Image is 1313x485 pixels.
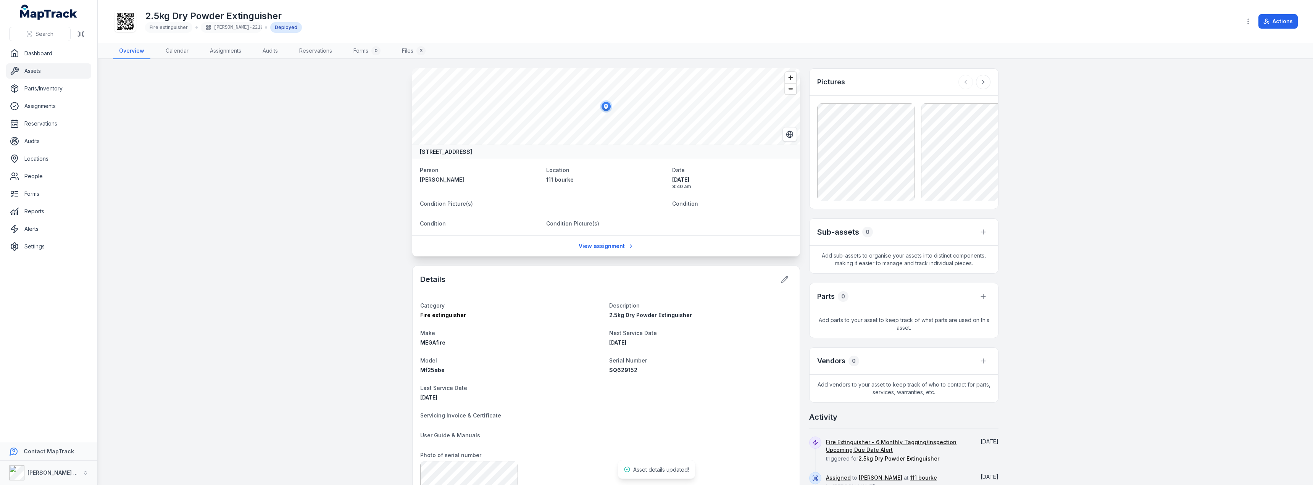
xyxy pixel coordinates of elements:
[672,176,792,190] time: 7/24/2025, 8:40:44 AM
[981,474,998,480] span: [DATE]
[420,432,480,438] span: User Guide & Manuals
[817,227,859,237] h2: Sub-assets
[826,439,969,462] span: triggered for
[371,46,381,55] div: 0
[633,466,689,473] span: Asset details updated!
[6,204,91,219] a: Reports
[546,167,569,173] span: Location
[420,167,439,173] span: Person
[27,469,81,476] strong: [PERSON_NAME] Air
[609,367,637,373] span: SQ629152
[420,302,445,309] span: Category
[420,394,437,401] span: [DATE]
[420,220,446,227] span: Condition
[810,246,998,273] span: Add sub-assets to organise your assets into distinct components, making it easier to manage and t...
[858,455,939,462] span: 2.5kg Dry Powder Extinguisher
[6,239,91,254] a: Settings
[817,291,835,302] h3: Parts
[981,438,998,445] time: 9/30/2025, 10:40:00 AM
[35,30,53,38] span: Search
[420,394,437,401] time: 5/1/2025, 12:00:00 AM
[848,356,859,366] div: 0
[672,184,792,190] span: 8:40 am
[420,412,501,419] span: Servicing Invoice & Certificate
[412,68,800,145] canvas: Map
[838,291,848,302] div: 0
[609,339,626,346] time: 11/1/2025, 12:00:00 AM
[420,452,481,458] span: Photo of serial number
[785,83,796,94] button: Zoom out
[6,116,91,131] a: Reservations
[420,357,437,364] span: Model
[6,81,91,96] a: Parts/Inventory
[981,474,998,480] time: 7/24/2025, 8:40:44 AM
[420,200,473,207] span: Condition Picture(s)
[6,221,91,237] a: Alerts
[420,367,445,373] span: Mf25abe
[420,339,445,346] span: MEGAfire
[20,5,77,20] a: MapTrack
[609,312,692,318] span: 2.5kg Dry Powder Extinguisher
[396,43,432,59] a: Files3
[270,22,302,33] div: Deployed
[810,375,998,402] span: Add vendors to your asset to keep track of who to contact for parts, services, warranties, etc.
[420,274,445,285] h2: Details
[546,176,666,184] a: 111 bourke
[672,167,685,173] span: Date
[810,310,998,338] span: Add parts to your asset to keep track of what parts are used on this asset.
[201,22,262,33] div: [PERSON_NAME]-2219
[6,151,91,166] a: Locations
[609,357,647,364] span: Serial Number
[9,27,71,41] button: Search
[420,312,466,318] span: Fire extinguisher
[672,200,698,207] span: Condition
[826,438,969,454] a: Fire Extinguisher - 6 Monthly Tagging/Inspection Upcoming Due Date Alert
[160,43,195,59] a: Calendar
[609,330,657,336] span: Next Service Date
[6,46,91,61] a: Dashboard
[826,474,851,482] a: Assigned
[809,412,837,422] h2: Activity
[859,474,902,482] a: [PERSON_NAME]
[204,43,247,59] a: Assignments
[817,77,845,87] h3: Pictures
[785,72,796,83] button: Zoom in
[420,330,435,336] span: Make
[672,176,792,184] span: [DATE]
[817,356,845,366] h3: Vendors
[6,98,91,114] a: Assignments
[256,43,284,59] a: Audits
[862,227,873,237] div: 0
[420,385,467,391] span: Last Service Date
[150,24,188,30] span: Fire extinguisher
[574,239,639,253] a: View assignment
[1258,14,1298,29] button: Actions
[6,186,91,201] a: Forms
[609,302,640,309] span: Description
[782,127,797,142] button: Switch to Satellite View
[420,176,540,184] a: [PERSON_NAME]
[6,169,91,184] a: People
[6,134,91,149] a: Audits
[347,43,387,59] a: Forms0
[609,339,626,346] span: [DATE]
[546,176,574,183] span: 111 bourke
[293,43,338,59] a: Reservations
[416,46,426,55] div: 3
[546,220,599,227] span: Condition Picture(s)
[145,10,302,22] h1: 2.5kg Dry Powder Extinguisher
[981,438,998,445] span: [DATE]
[910,474,937,482] a: 111 bourke
[420,148,472,156] strong: [STREET_ADDRESS]
[113,43,150,59] a: Overview
[24,448,74,454] strong: Contact MapTrack
[6,63,91,79] a: Assets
